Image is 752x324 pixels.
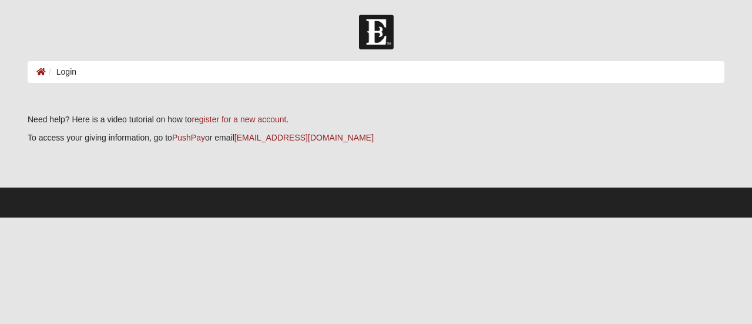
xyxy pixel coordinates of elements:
[234,133,374,142] a: [EMAIL_ADDRESS][DOMAIN_NAME]
[28,113,724,126] p: Need help? Here is a video tutorial on how to .
[46,66,76,78] li: Login
[172,133,205,142] a: PushPay
[192,115,286,124] a: register for a new account
[28,132,724,144] p: To access your giving information, go to or email
[359,15,394,49] img: Church of Eleven22 Logo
